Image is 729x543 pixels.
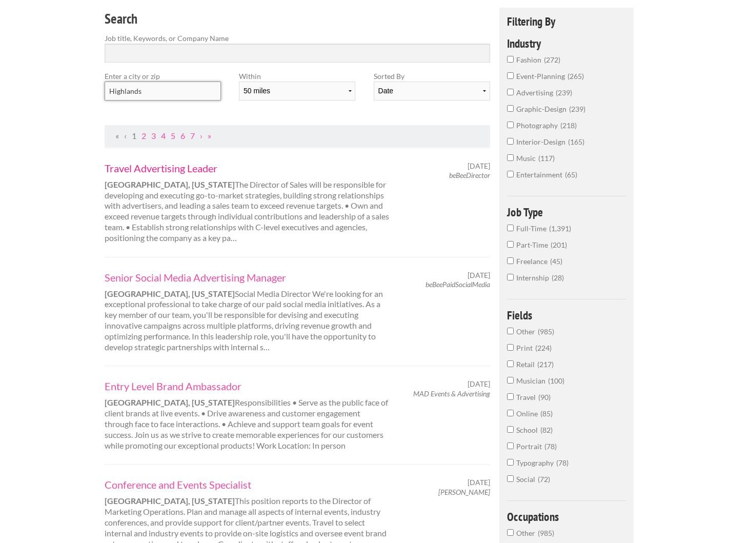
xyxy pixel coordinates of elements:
span: 201 [551,240,567,249]
span: 217 [537,360,554,369]
a: Senior Social Media Advertising Manager [105,271,390,284]
span: 82 [540,426,553,434]
span: Musician [516,376,548,385]
input: interior-design165 [507,138,514,145]
input: Social72 [507,475,514,482]
span: Typography [516,458,556,467]
input: Internship28 [507,274,514,280]
span: 224 [535,344,552,352]
span: [DATE] [468,162,490,171]
input: Travel90 [507,393,514,400]
input: photography218 [507,122,514,128]
span: 72 [538,475,550,484]
strong: [GEOGRAPHIC_DATA], [US_STATE] [105,397,235,407]
span: 218 [560,121,577,130]
a: Last Page, Page 158 [208,131,211,140]
span: 65 [565,170,577,179]
span: 1,391 [549,224,571,233]
input: event-planning265 [507,72,514,79]
a: Conference and Events Specialist [105,478,390,491]
input: Full-Time1,391 [507,225,514,231]
input: Other985 [507,328,514,334]
input: Typography78 [507,459,514,466]
span: Social [516,475,538,484]
span: Other [516,327,538,336]
span: Full-Time [516,224,549,233]
h4: Filtering By [507,15,626,27]
em: [PERSON_NAME] [438,488,490,496]
span: 117 [538,154,555,163]
input: Other985 [507,529,514,536]
h4: Fields [507,309,626,321]
span: 265 [568,72,584,81]
label: Sorted By [374,71,490,82]
span: Freelance [516,257,550,266]
input: advertising239 [507,89,514,95]
input: music117 [507,154,514,161]
span: advertising [516,88,556,97]
span: music [516,154,538,163]
span: interior-design [516,137,568,146]
h4: Occupations [507,511,626,522]
input: fashion272 [507,56,514,63]
h4: Industry [507,37,626,49]
input: entertainment65 [507,171,514,177]
span: [DATE] [468,379,490,389]
span: 90 [538,393,551,401]
span: entertainment [516,170,565,179]
span: 985 [538,529,554,537]
span: 85 [540,409,553,418]
span: fashion [516,55,544,64]
a: Page 3 [151,131,156,140]
span: 45 [550,257,562,266]
label: Job title, Keywords, or Company Name [105,33,491,44]
em: beBeePaidSocialMedia [426,280,490,289]
input: Freelance45 [507,257,514,264]
span: Travel [516,393,538,401]
div: Responsibilities • Serve as the public face of client brands at live events. • Drive awareness an... [95,379,398,451]
label: Within [239,71,355,82]
span: 100 [548,376,564,385]
h4: Job Type [507,206,626,218]
span: 78 [556,458,569,467]
select: Sort results by [374,82,490,100]
a: Page 6 [180,131,185,140]
span: photography [516,121,560,130]
a: Page 2 [141,131,146,140]
a: Page 7 [190,131,195,140]
a: Page 1 [132,131,136,140]
span: [DATE] [468,271,490,280]
em: MAD Events & Advertising [413,389,490,398]
strong: [GEOGRAPHIC_DATA], [US_STATE] [105,496,235,506]
input: Print224 [507,344,514,351]
span: 239 [569,105,585,113]
a: Next Page [200,131,202,140]
span: School [516,426,540,434]
label: Enter a city or zip [105,71,221,82]
strong: [GEOGRAPHIC_DATA], [US_STATE] [105,179,235,189]
input: School82 [507,426,514,433]
a: Page 4 [161,131,166,140]
span: Part-Time [516,240,551,249]
input: graphic-design239 [507,105,514,112]
span: Previous Page [124,131,127,140]
span: 985 [538,327,554,336]
strong: [GEOGRAPHIC_DATA], [US_STATE] [105,289,235,298]
span: 239 [556,88,572,97]
span: 78 [544,442,557,451]
em: beBeeDirector [449,171,490,179]
input: Online85 [507,410,514,416]
span: Internship [516,273,552,282]
div: The Director of Sales will be responsible for developing and executing go-to-market strategies, b... [95,162,398,244]
span: First Page [115,131,119,140]
span: Other [516,529,538,537]
input: Search [105,44,491,63]
input: Musician100 [507,377,514,384]
input: Part-Time201 [507,241,514,248]
span: 272 [544,55,560,64]
a: Page 5 [171,131,175,140]
span: Print [516,344,535,352]
div: Social Media Director We're looking for an exceptional professional to take charge of our paid so... [95,271,398,353]
h3: Search [105,9,491,29]
span: [DATE] [468,478,490,487]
